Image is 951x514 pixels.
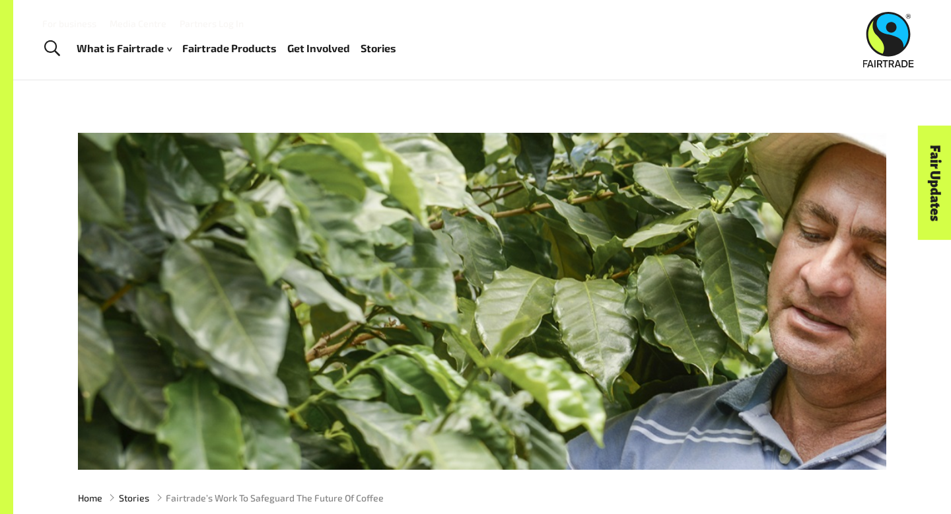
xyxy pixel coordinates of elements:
[77,39,172,58] a: What is Fairtrade
[166,491,384,505] span: Fairtrade’s Work To Safeguard The Future Of Coffee
[42,18,96,29] a: For business
[78,491,102,505] a: Home
[182,39,277,58] a: Fairtrade Products
[361,39,396,58] a: Stories
[180,18,244,29] a: Partners Log In
[110,18,166,29] a: Media Centre
[36,32,68,65] a: Toggle Search
[119,491,149,505] a: Stories
[287,39,350,58] a: Get Involved
[863,12,914,67] img: Fairtrade Australia New Zealand logo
